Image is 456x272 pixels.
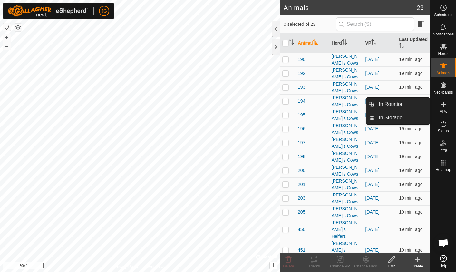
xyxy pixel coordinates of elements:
div: [PERSON_NAME]'s Heifers [332,219,360,240]
span: VPs [440,110,447,114]
span: 195 [298,112,305,118]
div: Edit [379,263,404,269]
div: [PERSON_NAME]'s Cows [332,192,360,205]
div: [PERSON_NAME]'s Cows [332,136,360,150]
span: Status [438,129,449,133]
div: Tracks [301,263,327,269]
p-sorticon: Activate to sort [371,40,376,45]
p-sorticon: Activate to sort [313,40,318,45]
a: [DATE] [365,98,380,104]
span: Oct 5, 2025, 4:00 PM [399,154,422,159]
button: + [3,34,11,42]
span: Heatmap [435,168,451,172]
span: 200 [298,167,305,174]
div: [PERSON_NAME]'s Cows [332,150,360,164]
button: – [3,42,11,50]
h2: Animals [284,4,417,12]
div: [PERSON_NAME]'s Cows [332,67,360,80]
span: Animals [436,71,450,75]
span: Oct 5, 2025, 4:00 PM [399,196,422,201]
div: [PERSON_NAME]'s Cows [332,108,360,122]
span: Oct 5, 2025, 4:00 PM [399,126,422,131]
a: [DATE] [365,140,380,145]
span: Notifications [433,32,454,36]
span: 451 [298,247,305,254]
span: 192 [298,70,305,77]
span: Delete [283,264,294,268]
span: 190 [298,56,305,63]
div: [PERSON_NAME]'s Cows [332,164,360,177]
a: [DATE] [365,154,380,159]
a: [DATE] [365,196,380,201]
span: 194 [298,98,305,105]
button: i [270,262,277,269]
p-sorticon: Activate to sort [289,40,294,45]
a: [DATE] [365,85,380,90]
span: Oct 5, 2025, 4:00 PM [399,57,422,62]
div: [PERSON_NAME]'s Heifers [332,240,360,260]
span: 193 [298,84,305,91]
div: [PERSON_NAME]'s Cows [332,178,360,191]
span: 450 [298,226,305,233]
p-sorticon: Activate to sort [399,44,404,49]
div: Change Herd [353,263,379,269]
a: [DATE] [365,209,380,215]
span: Neckbands [433,90,453,94]
p-sorticon: Activate to sort [342,40,347,45]
div: [PERSON_NAME]'s Cows [332,122,360,136]
span: Help [439,264,447,268]
span: Oct 5, 2025, 4:00 PM [399,85,422,90]
a: [DATE] [365,126,380,131]
div: Create [404,263,430,269]
th: VP [363,34,397,53]
div: Open chat [434,233,453,253]
a: In Storage [375,111,430,124]
th: Animal [295,34,329,53]
a: [DATE] [365,71,380,76]
span: 203 [298,195,305,202]
span: In Rotation [379,100,403,108]
span: Oct 5, 2025, 4:00 PM [399,247,422,253]
span: Oct 5, 2025, 4:00 PM [399,209,422,215]
div: Change VP [327,263,353,269]
span: 205 [298,209,305,216]
span: Oct 5, 2025, 4:00 PM [399,227,422,232]
span: 23 [417,3,424,13]
a: Contact Us [146,264,165,269]
span: i [273,263,274,268]
th: Last Updated [396,34,430,53]
span: Oct 5, 2025, 4:00 PM [399,182,422,187]
th: Herd [329,34,363,53]
span: 197 [298,139,305,146]
span: Herds [438,52,448,55]
span: 196 [298,126,305,132]
span: Schedules [434,13,452,17]
div: [PERSON_NAME]'s Cows [332,95,360,108]
span: Infra [439,148,447,152]
a: [DATE] [365,57,380,62]
a: Help [431,252,456,270]
span: 0 selected of 23 [284,21,336,28]
a: [DATE] [365,112,380,117]
span: JG [101,8,107,15]
div: [PERSON_NAME]'s Cows [332,81,360,94]
a: [DATE] [365,182,380,187]
a: Privacy Policy [114,264,139,269]
li: In Storage [366,111,430,124]
a: [DATE] [365,247,380,253]
span: 198 [298,153,305,160]
button: Reset Map [3,23,11,31]
div: [PERSON_NAME]'s Cows [332,53,360,66]
span: In Storage [379,114,403,122]
a: [DATE] [365,168,380,173]
div: [PERSON_NAME]'s Cows [332,206,360,219]
a: [DATE] [365,227,380,232]
li: In Rotation [366,98,430,111]
span: Oct 5, 2025, 4:00 PM [399,168,422,173]
button: Map Layers [14,24,22,31]
img: Gallagher Logo [8,5,88,17]
a: In Rotation [375,98,430,111]
span: 201 [298,181,305,188]
input: Search (S) [336,17,414,31]
span: Oct 5, 2025, 4:00 PM [399,140,422,145]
